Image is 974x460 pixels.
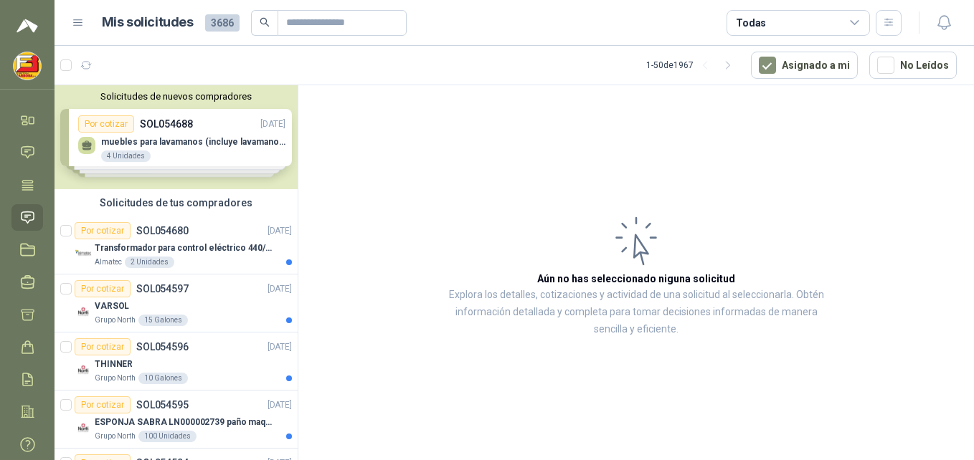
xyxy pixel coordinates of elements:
[95,257,122,268] p: Almatec
[736,15,766,31] div: Todas
[751,52,858,79] button: Asignado a mi
[138,431,197,442] div: 100 Unidades
[205,14,240,32] span: 3686
[125,257,174,268] div: 2 Unidades
[138,373,188,384] div: 10 Galones
[95,416,273,429] p: ESPONJA SABRA LN000002739 paño maquina 3m 14cm x10 m
[75,361,92,378] img: Company Logo
[95,373,136,384] p: Grupo North
[75,245,92,262] img: Company Logo
[268,398,292,412] p: [DATE]
[14,52,41,80] img: Company Logo
[55,274,298,332] a: Por cotizarSOL054597[DATE] Company LogoVARSOLGrupo North15 Galones
[136,342,189,352] p: SOL054596
[60,91,292,102] button: Solicitudes de nuevos compradores
[102,12,194,33] h1: Mis solicitudes
[95,431,136,442] p: Grupo North
[537,271,735,287] h3: Aún no has seleccionado niguna solicitud
[260,17,270,27] span: search
[55,332,298,390] a: Por cotizarSOL054596[DATE] Company LogoTHINNERGrupo North10 Galones
[138,315,188,326] div: 15 Galones
[136,284,189,294] p: SOL054597
[95,241,273,255] p: Transformador para control eléctrico 440/220/110 - 45O VA.
[268,224,292,238] p: [DATE]
[75,222,131,239] div: Por cotizar
[75,303,92,320] img: Company Logo
[55,189,298,216] div: Solicitudes de tus compradores
[75,396,131,413] div: Por cotizar
[268,340,292,354] p: [DATE]
[55,85,298,189] div: Solicitudes de nuevos compradoresPor cotizarSOL054688[DATE] muebles para lavamanos (incluye lavam...
[136,400,189,410] p: SOL054595
[55,216,298,274] a: Por cotizarSOL054680[DATE] Company LogoTransformador para control eléctrico 440/220/110 - 45O VA....
[95,300,129,313] p: VARSOL
[136,226,189,236] p: SOL054680
[75,280,131,297] div: Por cotizar
[869,52,957,79] button: No Leídos
[442,287,831,338] p: Explora los detalles, cotizaciones y actividad de una solicitud al seleccionarla. Obtén informaci...
[75,419,92,436] img: Company Logo
[95,358,133,371] p: THINNER
[646,54,739,77] div: 1 - 50 de 1967
[95,315,136,326] p: Grupo North
[75,338,131,355] div: Por cotizar
[55,390,298,449] a: Por cotizarSOL054595[DATE] Company LogoESPONJA SABRA LN000002739 paño maquina 3m 14cm x10 mGrupo ...
[16,17,38,34] img: Logo peakr
[268,282,292,296] p: [DATE]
